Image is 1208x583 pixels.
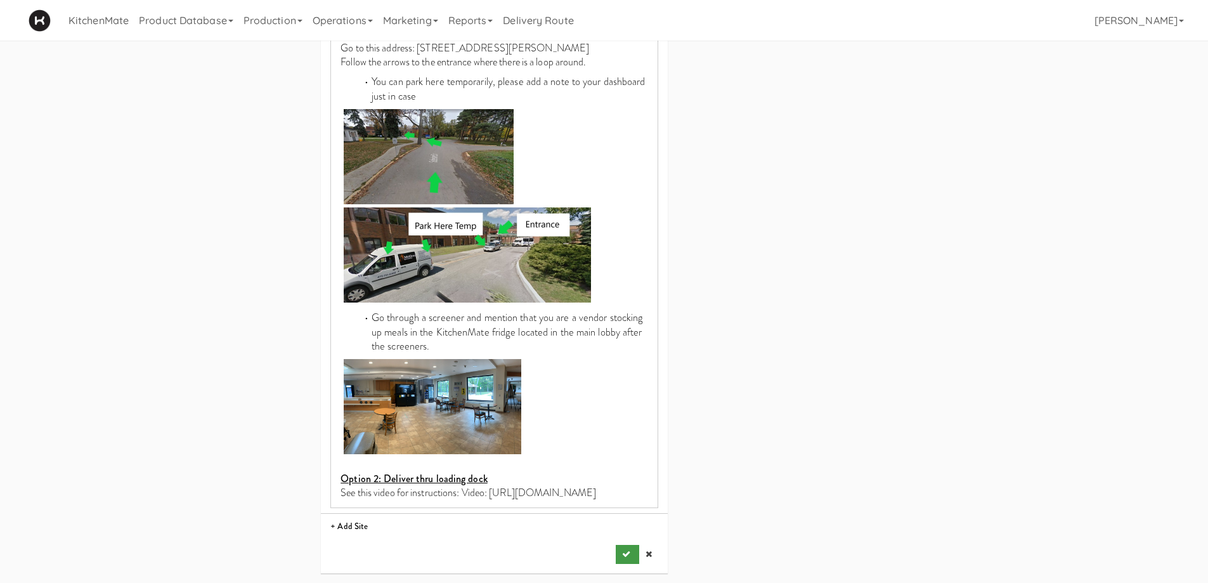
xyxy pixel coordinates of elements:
[341,55,648,69] p: Follow the arrows to the entrance where there is a loop around.
[356,75,648,104] li: You can park here temporarily, please add a note to your dashboard just in case
[341,471,488,486] u: Option 2: Deliver thru loading dock
[356,311,648,354] li: Go through a screener and mention that you are a vendor stocking up meals in the KitchenMate frid...
[321,514,668,540] li: + Add Site
[344,109,514,204] img: v10jejigt8sljiyor6b1.jpg
[344,207,591,303] img: vt7voxhtplyctkpvxsg5.jpg
[341,486,648,500] p: See this video for instructions: Video: [URL][DOMAIN_NAME]
[29,10,51,32] img: Micromart
[341,41,648,55] p: Go to this address: [STREET_ADDRESS][PERSON_NAME]
[344,359,521,454] img: fufziol9f3ode6sqwfki.jpg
